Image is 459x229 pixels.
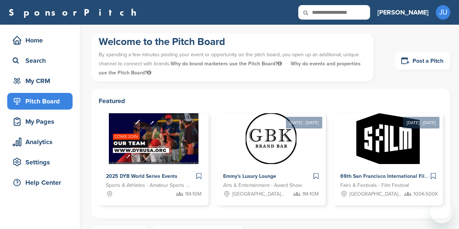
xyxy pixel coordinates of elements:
a: Post a Pitch [395,52,450,70]
a: Pitch Board [7,93,73,110]
span: [GEOGRAPHIC_DATA], [GEOGRAPHIC_DATA] [232,190,285,198]
img: Sponsorpitch & [109,113,198,164]
div: Pitch Board [11,95,73,108]
a: SponsorPitch [9,8,141,17]
h2: Featured [99,96,443,106]
div: Help Center [11,176,73,189]
span: 69th San Francisco International Film Festival [340,173,449,179]
a: Analytics [7,134,73,150]
a: Settings [7,154,73,171]
div: My Pages [11,115,73,128]
h1: Welcome to the Pitch Board [99,35,366,48]
p: By spending a few minutes posting your event or opportunity on the pitch board, you open up an ad... [99,48,366,79]
span: 1M-10M [185,190,201,198]
a: [DATE] - [DATE] Sponsorpitch & 69th San Francisco International Film Festival Fairs & Festivals -... [333,102,443,205]
span: Why do brand marketers use the Pitch Board? [171,61,283,67]
div: Search [11,54,73,67]
span: Fairs & Festivals - Film Festival [340,181,409,189]
div: [DATE] - [DATE] [286,117,322,128]
div: Analytics [11,135,73,148]
a: My Pages [7,113,73,130]
span: Arts & Entertainment - Award Show [223,181,302,189]
a: [PERSON_NAME] [377,4,429,20]
a: [DATE] - [DATE] Sponsorpitch & Emmy's Luxury Lounge Arts & Entertainment - Award Show [GEOGRAPHIC... [216,102,326,205]
a: Home [7,32,73,49]
div: Home [11,34,73,47]
div: Settings [11,156,73,169]
span: 100K-500K [413,190,438,198]
img: Sponsorpitch & [356,113,420,164]
a: Search [7,52,73,69]
span: 2025 DYB World Series Events [106,173,177,179]
a: My CRM [7,73,73,89]
div: [DATE] - [DATE] [403,117,439,128]
span: Sports & Athletes - Amateur Sports Leagues [106,181,190,189]
h3: [PERSON_NAME] [377,7,429,17]
span: JU [436,5,450,20]
span: 1M-10M [302,190,319,198]
div: My CRM [11,74,73,87]
img: Sponsorpitch & [246,113,296,164]
span: [GEOGRAPHIC_DATA], [GEOGRAPHIC_DATA] [349,190,402,198]
span: Emmy's Luxury Lounge [223,173,276,179]
a: Help Center [7,174,73,191]
a: Sponsorpitch & 2025 DYB World Series Events Sports & Athletes - Amateur Sports Leagues 1M-10M [99,113,209,205]
iframe: Button to launch messaging window [430,200,453,223]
